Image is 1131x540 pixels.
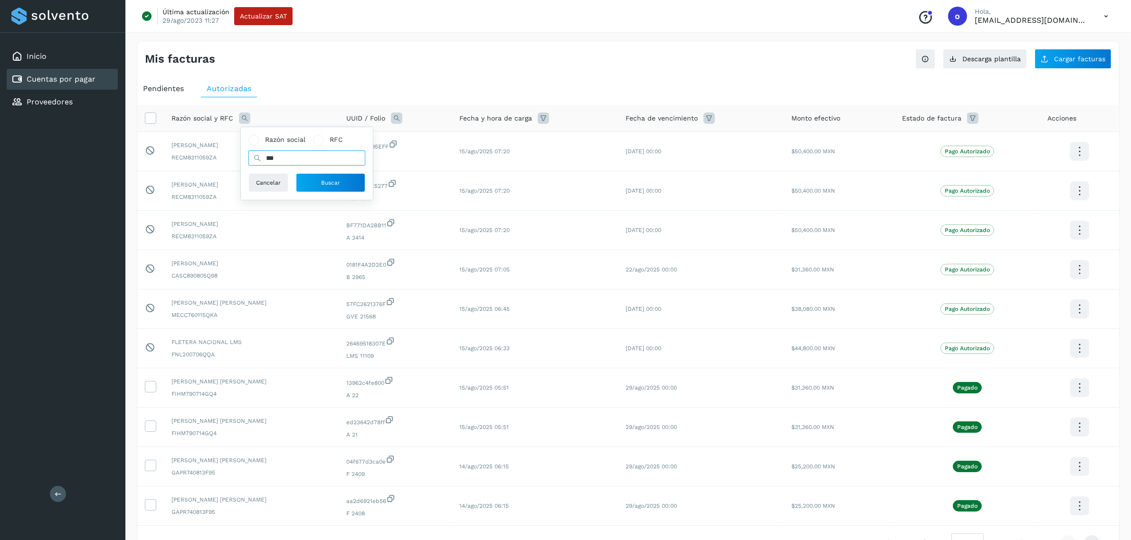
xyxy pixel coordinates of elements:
span: $31,360.00 MXN [791,384,834,391]
span: $50,400.00 MXN [791,227,835,233]
span: [DATE] 00:00 [626,306,661,312]
span: 22/ago/2025 00:00 [626,266,677,273]
span: $44,800.00 MXN [791,345,835,352]
span: FIHM790714GQ4 [171,429,331,438]
span: Pendientes [143,84,184,93]
p: Pagado [957,463,978,470]
div: Proveedores [7,92,118,112]
p: 29/ago/2023 11:27 [162,16,219,25]
span: A 22 [346,391,444,400]
button: Cargar facturas [1035,49,1112,69]
span: FIHM790714GQ4 [171,390,331,398]
span: [PERSON_NAME] [PERSON_NAME] [171,417,331,425]
p: Pago Autorizado [945,148,990,155]
span: Descarga plantilla [962,56,1021,62]
span: RECM8311059ZA [171,193,331,201]
span: Actualizar SAT [240,13,287,19]
span: ed23642d78ff [346,415,444,427]
span: Acciones [1047,113,1076,123]
span: $31,360.00 MXN [791,266,834,273]
span: FLETERA NACIONAL LMS [171,338,331,346]
span: Fecha de vencimiento [626,113,698,123]
span: 29/ago/2025 00:00 [626,463,677,470]
span: $38,080.00 MXN [791,306,835,312]
span: BF771DA2BB11 [346,218,444,230]
span: [DATE] 00:00 [626,187,661,194]
span: $31,360.00 MXN [791,424,834,430]
p: Pago Autorizado [945,227,990,233]
span: 15/ago/2025 07:20 [459,148,510,155]
span: 63E3DC395EFF [346,140,444,151]
span: Fecha y hora de carga [459,113,532,123]
span: GAPR740813F95 [171,508,331,516]
span: GVE 21568 [346,312,444,321]
span: [PERSON_NAME] [171,180,331,189]
span: 15/ago/2025 07:05 [459,266,510,273]
span: LMS 11109 [346,352,444,360]
span: A 21 [346,430,444,439]
span: 15/ago/2025 06:33 [459,345,510,352]
span: UUID / Folio [346,113,385,123]
span: GAPR740813F95 [171,468,331,477]
span: 15/ago/2025 07:20 [459,187,510,194]
span: [PERSON_NAME] [PERSON_NAME] [171,456,331,465]
span: A 3416 [346,155,444,163]
span: 15/ago/2025 05:51 [459,424,509,430]
p: Pagado [957,424,978,430]
div: Cuentas por pagar [7,69,118,90]
span: MECC760115QKA [171,311,331,319]
span: 15/ago/2025 06:45 [459,306,510,312]
span: 15/ago/2025 07:20 [459,227,510,233]
span: A 3415 [346,194,444,203]
span: $50,400.00 MXN [791,187,835,194]
div: Inicio [7,46,118,67]
span: aa2d6921eb56 [346,494,444,505]
p: orlando@rfllogistics.com.mx [975,16,1089,25]
span: [DATE] 00:00 [626,148,661,155]
span: [PERSON_NAME] [171,141,331,149]
span: RECM8311059ZA [171,232,331,241]
span: [PERSON_NAME] [PERSON_NAME] [171,495,331,504]
span: CASC890805Q98 [171,271,331,280]
span: 29/ago/2025 00:00 [626,424,677,430]
a: Proveedores [27,97,73,106]
p: Pago Autorizado [945,187,990,194]
span: RECM8311059ZA [171,153,331,162]
button: Descarga plantilla [943,49,1027,69]
span: 14/ago/2025 06:15 [459,503,509,509]
span: 0181F4A2D2E0 [346,258,444,269]
span: FNL200706QQA [171,350,331,359]
span: Estado de factura [902,113,961,123]
span: [PERSON_NAME] [171,220,331,228]
p: Hola, [975,8,1089,16]
span: F 2408 [346,509,444,518]
p: Última actualización [162,8,229,16]
span: $25,200.00 MXN [791,503,835,509]
span: Cargar facturas [1054,56,1105,62]
span: 29/ago/2025 00:00 [626,384,677,391]
span: 57FC2621376F [346,297,444,308]
h4: Mis facturas [145,52,215,66]
span: Razón social y RFC [171,113,233,123]
p: Pago Autorizado [945,306,990,312]
span: Autorizadas [207,84,251,93]
span: B 2965 [346,273,444,281]
p: Pagado [957,384,978,391]
span: $50,400.00 MXN [791,148,835,155]
span: F 2409 [346,470,444,478]
span: [DATE] 00:00 [626,345,661,352]
span: 15/ago/2025 05:51 [459,384,509,391]
span: 04f677d3ca0e [346,455,444,466]
span: 14/ago/2025 06:15 [459,463,509,470]
a: Inicio [27,52,47,61]
span: 26469518307E [346,336,444,348]
p: Pago Autorizado [945,345,990,352]
span: 29/ago/2025 00:00 [626,503,677,509]
p: Pagado [957,503,978,509]
span: [PERSON_NAME] [171,259,331,268]
a: Cuentas por pagar [27,74,95,84]
span: BC13A0AE5277 [346,179,444,190]
button: Actualizar SAT [234,7,293,25]
span: [PERSON_NAME] [PERSON_NAME] [171,298,331,307]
